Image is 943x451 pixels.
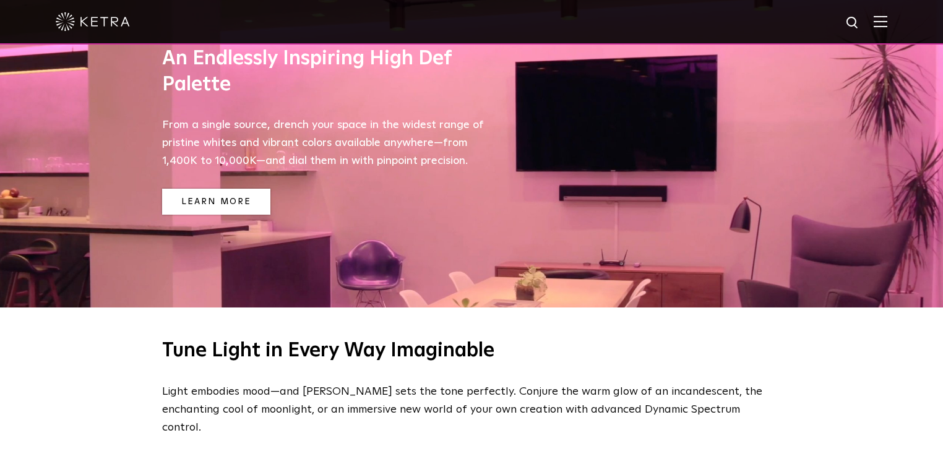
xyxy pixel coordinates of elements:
[162,116,484,170] p: From a single source, drench your space in the widest range of pristine whites and vibrant colors...
[162,383,775,436] p: Light embodies mood—and [PERSON_NAME] sets the tone perfectly. Conjure the warm glow of an incand...
[56,12,130,31] img: ketra-logo-2019-white
[162,189,270,215] a: Learn More
[162,338,781,364] h2: Tune Light in Every Way Imaginable
[874,15,887,27] img: Hamburger%20Nav.svg
[845,15,861,31] img: search icon
[162,46,484,98] h3: An Endlessly Inspiring High Def Palette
